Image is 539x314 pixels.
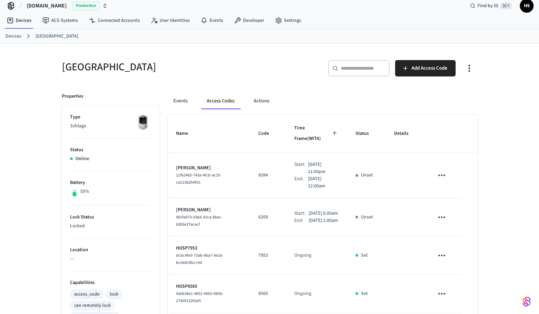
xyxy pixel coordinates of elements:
button: Events [168,93,193,109]
p: Unset [361,172,373,179]
span: ⌘ K [500,2,512,9]
td: Ongoing [286,275,348,313]
a: ACS Systems [37,14,83,27]
div: ant example [168,93,477,109]
p: 8565 [258,290,278,297]
div: Start: [294,210,309,217]
p: Type [70,114,151,121]
a: [GEOGRAPHIC_DATA] [36,33,78,40]
p: Set [361,252,368,259]
a: Connected Accounts [83,14,145,27]
img: SeamLogoGradient.69752ec5.svg [523,296,531,307]
td: Ongoing [286,237,348,275]
p: Schlage [70,123,151,130]
span: Status [355,128,378,139]
p: 7953 [258,252,278,259]
div: Start: [294,161,308,175]
p: HOSP7953 [176,245,242,252]
div: access_code [74,291,99,298]
button: Actions [248,93,275,109]
span: Time Frame(WITA) [294,123,339,144]
p: [DATE] 6:00am [309,210,338,217]
p: Unset [361,214,373,221]
p: HOSP8565 [176,283,242,290]
a: Devices [1,14,37,27]
p: [DATE] 1:00am [309,217,338,224]
span: 11f62405-743a-4fcb-ac25-ca1136d54fd1 [176,172,221,185]
span: [DOMAIN_NAME] [27,2,67,10]
a: Settings [270,14,307,27]
a: User Identities [145,14,195,27]
span: Find by ID [477,2,498,9]
p: [DATE] 11:00pm [308,161,339,175]
img: Schlage Sense Smart Deadbolt with Camelot Trim, Front [134,114,151,131]
p: Battery [70,179,151,186]
button: Add Access Code [395,60,456,76]
span: 981fe073-036d-42ca-8bec-6283e37acacf [176,214,223,227]
p: Set [361,290,368,297]
button: Access Codes [201,93,240,109]
table: sticky table [168,115,477,313]
span: Production [72,1,99,10]
a: Developer [229,14,270,27]
p: 8284 [258,172,278,179]
p: [PERSON_NAME] [176,206,242,214]
span: Code [258,128,278,139]
span: Details [394,128,417,139]
p: Status [70,146,151,154]
a: Events [195,14,229,27]
p: 6269 [258,214,278,221]
h5: [GEOGRAPHIC_DATA] [62,60,266,74]
p: Online [76,155,89,162]
p: [PERSON_NAME] [176,165,242,172]
p: Properties [62,93,83,100]
p: Location [70,246,151,254]
span: Name [176,128,197,139]
div: End: [294,217,309,224]
p: — [70,255,151,262]
p: Capabilities [70,279,151,286]
p: Lock Status [70,214,151,221]
div: lock [110,291,118,298]
div: can remotely lock [74,302,111,309]
div: End: [294,175,308,190]
p: 55% [80,188,89,195]
p: [DATE] 12:00am [308,175,339,190]
p: Locked [70,223,151,230]
a: Devices [5,33,21,40]
span: 4a0b38e1-4652-49b5-985b-2740912263d5 [176,291,224,304]
span: dcbc4fe0-73ab-4ba7-9e18-bcde816bcc9d [176,253,223,266]
span: Add Access Code [412,64,447,73]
